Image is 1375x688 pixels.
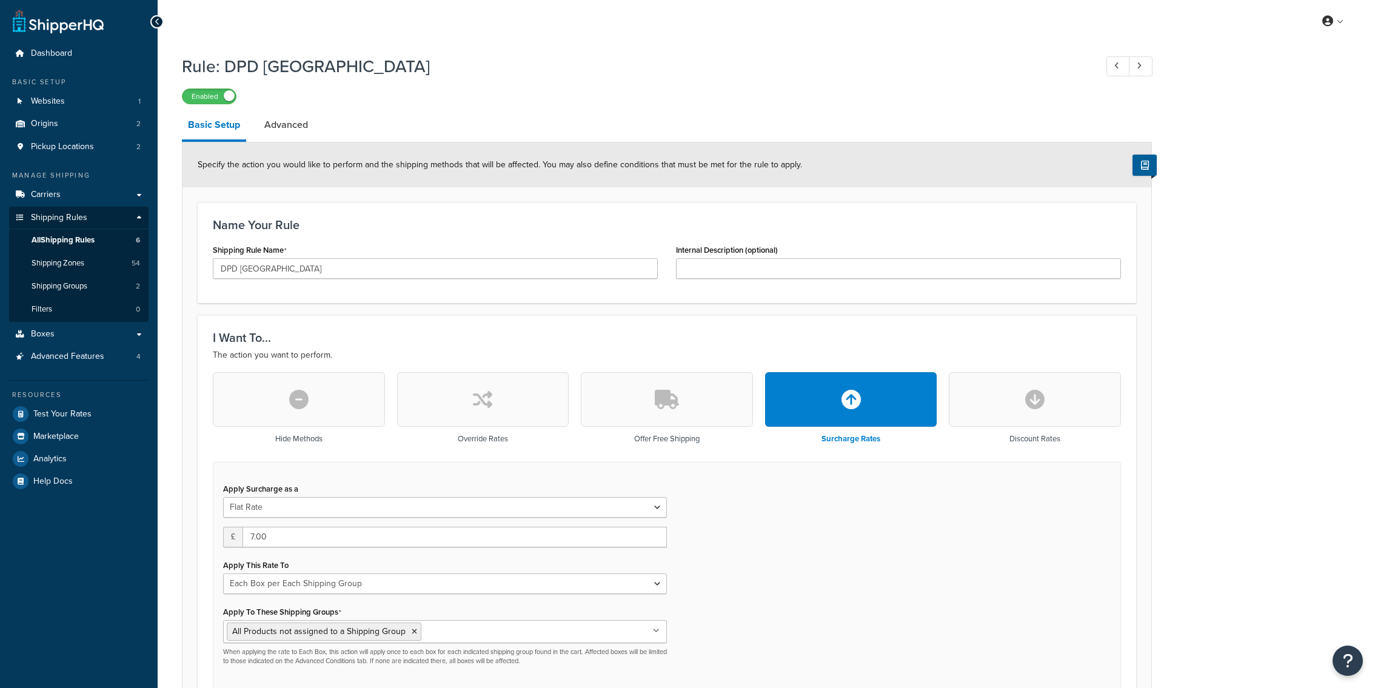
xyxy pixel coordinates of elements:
[33,476,73,487] span: Help Docs
[182,55,1084,78] h1: Rule: DPD [GEOGRAPHIC_DATA]
[634,435,700,443] h3: Offer Free Shipping
[33,454,67,464] span: Analytics
[9,448,149,470] a: Analytics
[9,252,149,275] a: Shipping Zones54
[458,435,508,443] h3: Override Rates
[213,245,287,255] label: Shipping Rule Name
[1333,646,1363,676] button: Open Resource Center
[33,432,79,442] span: Marketplace
[1106,56,1130,76] a: Previous Record
[9,346,149,368] a: Advanced Features4
[138,96,141,107] span: 1
[1009,435,1060,443] h3: Discount Rates
[223,607,341,617] label: Apply To These Shipping Groups
[31,119,58,129] span: Origins
[136,352,141,362] span: 4
[9,298,149,321] li: Filters
[676,245,778,255] label: Internal Description (optional)
[31,352,104,362] span: Advanced Features
[9,229,149,252] a: AllShipping Rules6
[1129,56,1153,76] a: Next Record
[9,113,149,135] li: Origins
[136,304,140,315] span: 0
[9,275,149,298] a: Shipping Groups2
[9,470,149,492] a: Help Docs
[213,331,1121,344] h3: I Want To...
[132,258,140,269] span: 54
[9,170,149,181] div: Manage Shipping
[31,142,94,152] span: Pickup Locations
[9,323,149,346] a: Boxes
[223,561,289,570] label: Apply This Rate To
[223,527,243,547] span: £
[223,647,667,666] p: When applying the rate to Each Box, this action will apply once to each box for each indicated sh...
[136,142,141,152] span: 2
[31,96,65,107] span: Websites
[198,158,802,171] span: Specify the action you would like to perform and the shipping methods that will be affected. You ...
[821,435,880,443] h3: Surcharge Rates
[9,184,149,206] a: Carriers
[275,435,323,443] h3: Hide Methods
[213,218,1121,232] h3: Name Your Rule
[9,42,149,65] a: Dashboard
[136,235,140,245] span: 6
[9,90,149,113] li: Websites
[32,281,87,292] span: Shipping Groups
[9,298,149,321] a: Filters0
[9,77,149,87] div: Basic Setup
[32,235,95,245] span: All Shipping Rules
[182,110,246,142] a: Basic Setup
[31,48,72,59] span: Dashboard
[9,390,149,400] div: Resources
[31,213,87,223] span: Shipping Rules
[136,281,140,292] span: 2
[1132,155,1157,176] button: Show Help Docs
[136,119,141,129] span: 2
[232,625,406,638] span: All Products not assigned to a Shipping Group
[9,90,149,113] a: Websites1
[31,190,61,200] span: Carriers
[9,426,149,447] a: Marketplace
[9,275,149,298] li: Shipping Groups
[31,329,55,339] span: Boxes
[32,304,52,315] span: Filters
[213,348,1121,362] p: The action you want to perform.
[258,110,314,139] a: Advanced
[9,136,149,158] a: Pickup Locations2
[32,258,84,269] span: Shipping Zones
[9,136,149,158] li: Pickup Locations
[9,207,149,322] li: Shipping Rules
[9,346,149,368] li: Advanced Features
[33,409,92,419] span: Test Your Rates
[9,252,149,275] li: Shipping Zones
[9,207,149,229] a: Shipping Rules
[182,89,236,104] label: Enabled
[9,403,149,425] a: Test Your Rates
[9,113,149,135] a: Origins2
[223,484,298,493] label: Apply Surcharge as a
